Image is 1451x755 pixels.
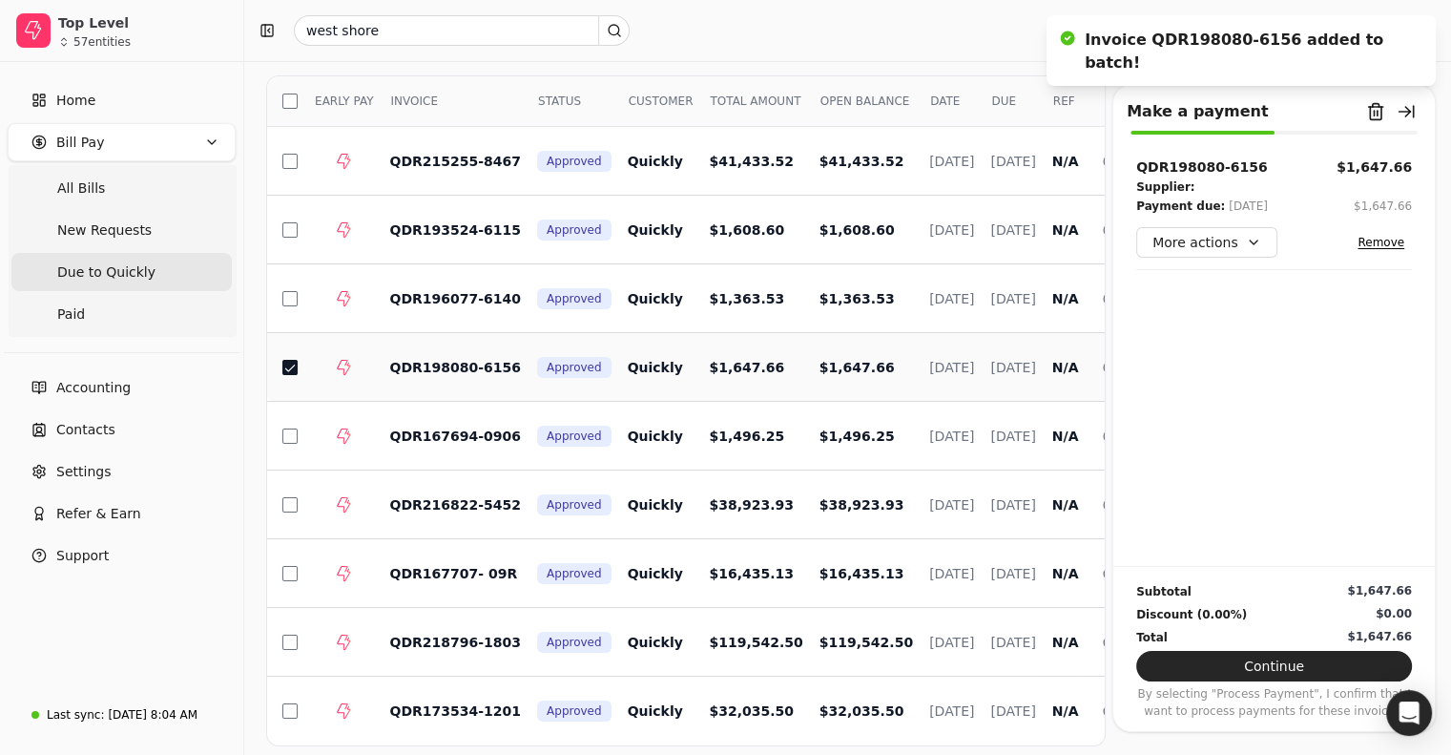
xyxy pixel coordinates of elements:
span: Approved [547,359,602,376]
span: $119,542.50 [819,635,913,650]
div: Last sync: [47,706,104,724]
span: $32,035.50 [819,703,904,719]
span: Quickly [628,703,683,719]
div: Payment due: [1136,197,1225,216]
span: QDR216822-5452 [389,497,521,513]
span: N/A [1052,497,1079,513]
span: N/A [1052,635,1079,650]
span: QDR198080-6156 [389,360,521,375]
span: Settings [56,462,111,482]
span: [DATE] [929,222,974,238]
span: All Bills [57,178,105,199]
span: [DATE] [929,154,974,169]
span: [DATE] [929,566,974,581]
span: Approved [547,634,602,651]
span: [DATE] [990,291,1035,306]
span: REF [1053,93,1075,110]
span: Quickly [628,222,683,238]
button: Continue [1136,651,1412,682]
span: OPEN BALANCE [820,93,910,110]
input: Search [294,15,630,46]
span: Paid [57,304,85,325]
span: $16,435.13 [819,566,904,581]
span: Approved [547,290,602,307]
span: $1,363.53 [819,291,895,306]
span: Approved [547,428,602,445]
span: $119,542.50 [709,635,802,650]
span: N/A [1052,360,1079,375]
div: QDR198080-6156 [1136,157,1268,178]
a: Contacts [8,410,236,449]
span: Quickly [628,360,683,375]
span: $1,608.60 [819,222,895,238]
span: New Requests [57,220,152,241]
span: DUE [991,93,1016,110]
span: INVOICE [390,93,437,110]
span: N/A [1052,429,1079,444]
p: By selecting "Process Payment", I confirm that I want to process payments for these invoices. [1136,685,1412,720]
span: Support [56,546,109,566]
span: $1,608.60 [709,222,784,238]
span: [DATE] [929,497,974,513]
span: Approved [547,221,602,239]
div: Open Intercom Messenger [1386,690,1432,736]
span: EARLY PAY [315,93,373,110]
span: Approved [547,703,602,720]
span: $32,035.50 [709,703,794,719]
span: [DATE] [990,703,1035,719]
span: QDR196077-6140 [389,291,521,306]
button: Support [8,536,236,575]
span: Contacts [56,420,115,440]
div: $1,647.66 [1354,198,1412,215]
span: [DATE] [990,360,1035,375]
span: $1,496.25 [709,429,784,444]
span: N/A [1052,222,1079,238]
span: $41,433.52 [709,154,794,169]
span: N/A [1052,154,1079,169]
span: QDR167694-0906 [389,429,521,444]
span: QDR173534-1201 [389,703,521,719]
span: [DATE] [990,429,1035,444]
div: $1,647.66 [1347,582,1412,599]
div: Make a payment [1127,100,1268,123]
a: Accounting [8,368,236,407]
span: [DATE] [990,566,1035,581]
a: New Requests [11,211,232,249]
span: $1,647.66 [709,360,784,375]
span: $1,363.53 [709,291,784,306]
span: $41,433.52 [819,154,904,169]
div: Total [1136,628,1168,647]
span: Home [56,91,95,111]
div: 57 entities [73,36,131,48]
button: Bill Pay [8,123,236,161]
span: [DATE] [990,635,1035,650]
span: [DATE] [990,497,1035,513]
span: Quickly [628,429,683,444]
span: N/A [1052,291,1079,306]
span: Quickly [628,635,683,650]
span: [DATE] [929,429,974,444]
span: TOTAL AMOUNT [710,93,800,110]
a: Home [8,81,236,119]
a: Paid [11,295,232,333]
span: QDR193524-6115 [389,222,521,238]
a: All Bills [11,169,232,207]
span: [DATE] [990,154,1035,169]
span: [DATE] [990,222,1035,238]
span: $1,647.66 [819,360,895,375]
span: Bill Pay [56,133,104,153]
span: [DATE] [929,360,974,375]
span: $16,435.13 [709,566,794,581]
button: Refer & Earn [8,494,236,533]
button: $1,647.66 [1354,197,1412,216]
span: Quickly [628,291,683,306]
div: [DATE] [1229,197,1268,216]
div: [DATE] 8:04 AM [108,706,197,724]
span: QDR167707- 09R [389,566,517,581]
div: Top Level [58,13,227,32]
a: Settings [8,452,236,491]
a: Last sync:[DATE] 8:04 AM [8,698,236,732]
div: $0.00 [1376,605,1412,622]
button: Remove [1350,231,1412,254]
span: $38,923.93 [709,497,794,513]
